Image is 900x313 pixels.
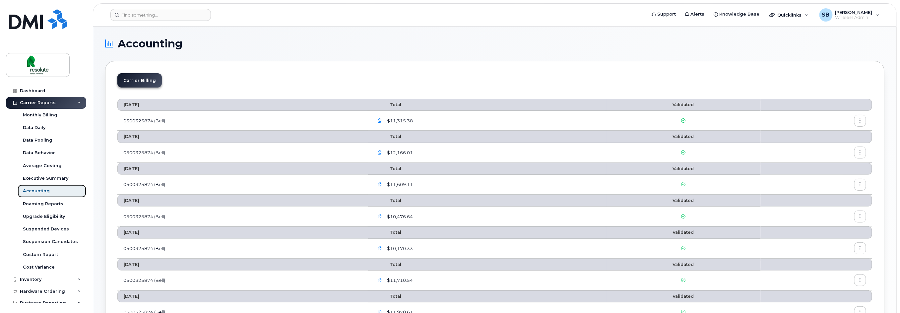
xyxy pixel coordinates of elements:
[386,118,413,124] span: $11,315.38
[117,259,368,271] th: [DATE]
[374,262,402,267] span: Total
[117,99,368,111] th: [DATE]
[117,207,368,226] td: 0500325874 (Bell)
[386,214,413,220] span: $10,476.64
[374,134,402,139] span: Total
[386,150,413,156] span: $12,166.01
[374,102,402,107] span: Total
[117,143,368,163] td: 0500325874 (Bell)
[606,99,761,111] th: Validated
[374,294,402,299] span: Total
[117,131,368,143] th: [DATE]
[386,277,413,283] span: $11,710.54
[117,195,368,207] th: [DATE]
[118,39,182,49] span: Accounting
[117,271,368,290] td: 0500325874 (Bell)
[606,226,761,238] th: Validated
[606,131,761,143] th: Validated
[117,111,368,131] td: 0500325874 (Bell)
[374,166,402,171] span: Total
[117,290,368,302] th: [DATE]
[606,195,761,207] th: Validated
[374,198,402,203] span: Total
[117,163,368,175] th: [DATE]
[117,239,368,259] td: 0500325874 (Bell)
[606,259,761,271] th: Validated
[606,163,761,175] th: Validated
[386,245,413,252] span: $10,170.33
[606,290,761,302] th: Validated
[386,181,413,188] span: $11,609.11
[374,230,402,235] span: Total
[117,226,368,238] th: [DATE]
[117,175,368,195] td: 0500325874 (Bell)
